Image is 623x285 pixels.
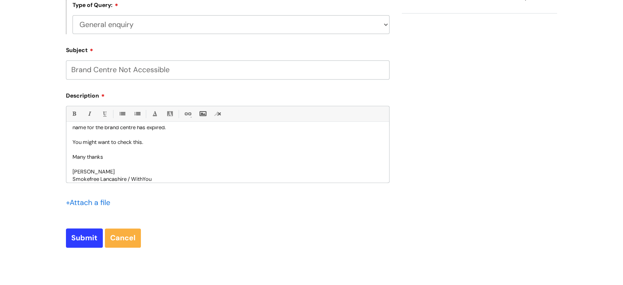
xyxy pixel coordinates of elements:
label: Subject [66,44,390,54]
a: Cancel [105,228,141,247]
p: [PERSON_NAME] [72,168,383,176]
label: Type of Query: [72,0,118,9]
a: Italic (Ctrl-I) [84,109,94,119]
p: You might want to check this. [72,139,383,146]
a: 1. Ordered List (Ctrl-Shift-8) [132,109,142,119]
a: Back Color [165,109,175,119]
p: Smokefree Lancashire / WithYou [72,176,383,183]
a: Insert Image... [197,109,208,119]
input: Submit [66,228,103,247]
a: Font Color [150,109,160,119]
label: Description [66,89,390,99]
div: Attach a file [66,196,115,209]
a: Bold (Ctrl-B) [69,109,79,119]
a: Underline(Ctrl-U) [99,109,109,119]
p: Many thanks [72,153,383,161]
a: • Unordered List (Ctrl-Shift-7) [117,109,127,119]
a: Link [182,109,193,119]
a: Remove formatting (Ctrl-\) [213,109,223,119]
